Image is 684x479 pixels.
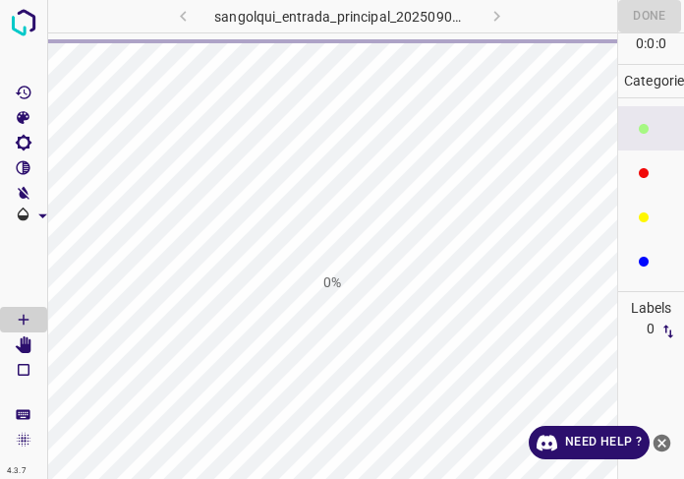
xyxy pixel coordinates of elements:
p: 0 [647,33,655,54]
p: Categories [618,65,684,97]
div: colaborador [618,150,684,195]
div: apertura_caja [618,239,684,283]
img: logo [6,5,41,40]
h6: sangolqui_entrada_principal_20250902_081429_792124.jpg [214,5,466,32]
p: 0 [636,33,644,54]
div: 4.3.7 [2,463,31,479]
p: Labels 0 [624,292,678,345]
a: Need Help ? [529,426,650,459]
div: : : [636,33,666,64]
p: 0 [658,33,666,54]
div: cliente [618,106,684,150]
h1: 0% [323,272,341,293]
div: uso_celular [618,195,684,239]
button: close-help [650,426,674,459]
